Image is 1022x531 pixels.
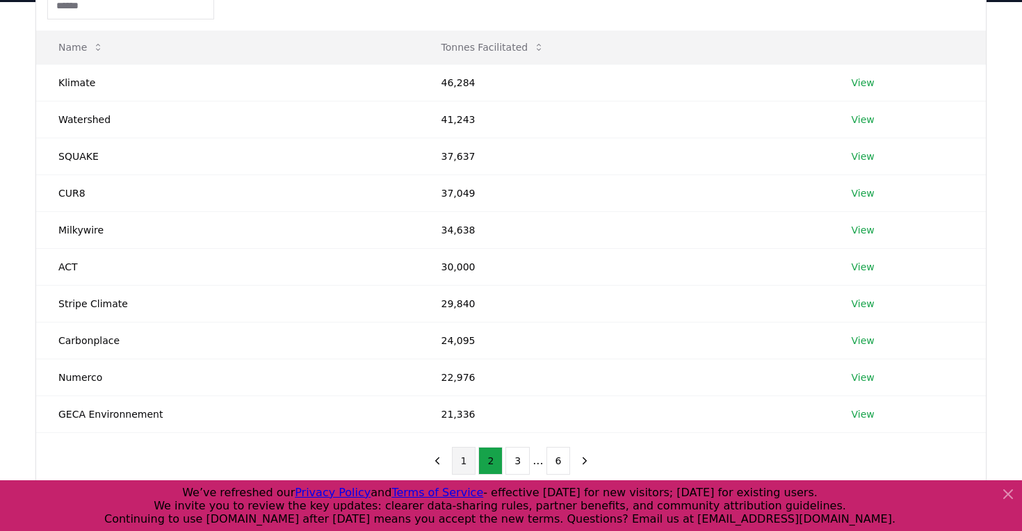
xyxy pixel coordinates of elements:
[419,138,829,174] td: 37,637
[36,395,419,432] td: GECA Environnement
[852,407,875,421] a: View
[852,223,875,237] a: View
[419,248,829,285] td: 30,000
[852,260,875,274] a: View
[36,248,419,285] td: ACT
[36,285,419,322] td: Stripe Climate
[419,64,829,101] td: 46,284
[546,447,571,475] button: 6
[419,174,829,211] td: 37,049
[852,76,875,90] a: View
[852,334,875,348] a: View
[419,359,829,395] td: 22,976
[533,452,543,469] li: ...
[852,149,875,163] a: View
[419,285,829,322] td: 29,840
[419,322,829,359] td: 24,095
[36,359,419,395] td: Numerco
[36,174,419,211] td: CUR8
[36,64,419,101] td: Klimate
[419,211,829,248] td: 34,638
[478,447,503,475] button: 2
[36,138,419,174] td: SQUAKE
[419,395,829,432] td: 21,336
[47,33,115,61] button: Name
[852,297,875,311] a: View
[419,101,829,138] td: 41,243
[852,186,875,200] a: View
[425,447,449,475] button: previous page
[36,101,419,138] td: Watershed
[573,447,597,475] button: next page
[852,370,875,384] a: View
[36,322,419,359] td: Carbonplace
[505,447,530,475] button: 3
[852,113,875,126] a: View
[430,33,556,61] button: Tonnes Facilitated
[36,211,419,248] td: Milkywire
[452,447,476,475] button: 1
